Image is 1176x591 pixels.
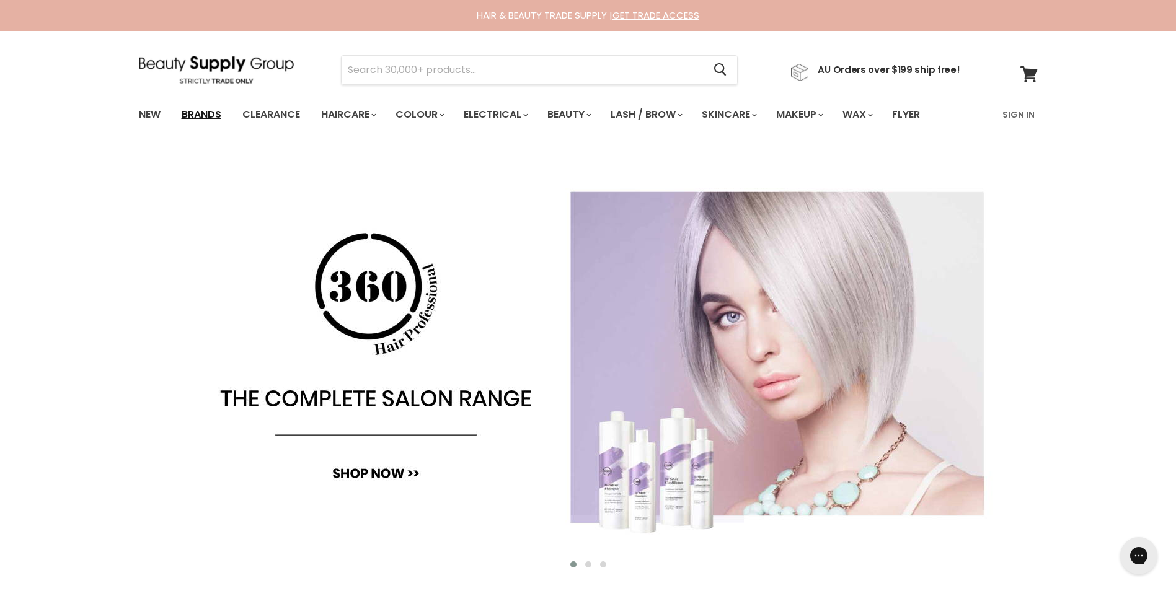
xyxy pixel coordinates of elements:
input: Search [342,56,704,84]
a: Sign In [995,102,1042,128]
a: Skincare [692,102,764,128]
a: Haircare [312,102,384,128]
iframe: Gorgias live chat messenger [1114,533,1164,579]
nav: Main [123,97,1053,133]
ul: Main menu [130,97,962,133]
a: Electrical [454,102,536,128]
a: GET TRADE ACCESS [612,9,699,22]
a: New [130,102,170,128]
a: Flyer [883,102,929,128]
a: Wax [833,102,880,128]
a: Clearance [233,102,309,128]
a: Beauty [538,102,599,128]
a: Lash / Brow [601,102,690,128]
button: Search [704,56,737,84]
div: HAIR & BEAUTY TRADE SUPPLY | [123,9,1053,22]
a: Makeup [767,102,831,128]
a: Brands [172,102,231,128]
form: Product [341,55,738,85]
a: Colour [386,102,452,128]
